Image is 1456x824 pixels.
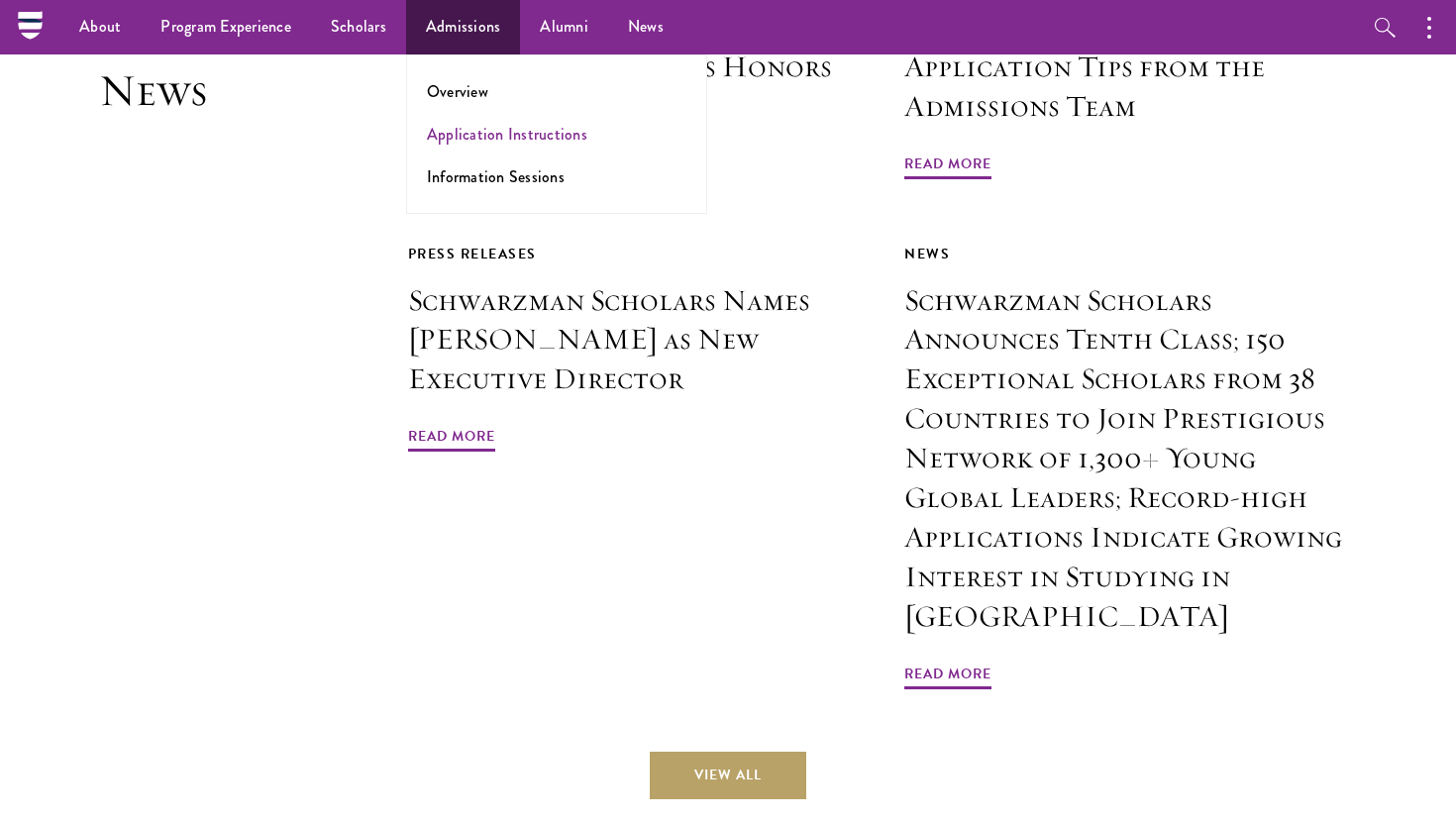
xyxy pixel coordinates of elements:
[408,424,495,455] span: Read More
[427,123,587,146] a: Application Instructions
[904,8,1357,182] a: News Application Tips from the Admissions Team Read More
[408,242,861,456] a: Press Releases Schwarzman Scholars Names [PERSON_NAME] as New Executive Director Read More
[904,152,991,182] span: Read More
[904,242,1357,692] a: News Schwarzman Scholars Announces Tenth Class; 150 Exceptional Scholars from 38 Countries to Joi...
[408,281,861,400] h3: Schwarzman Scholars Names [PERSON_NAME] as New Executive Director
[99,8,309,692] h2: Events & News
[904,242,1357,266] div: News
[427,165,565,188] a: Information Sessions
[427,80,488,103] a: Overview
[904,48,1357,127] h3: Application Tips from the Admissions Team
[904,281,1357,637] h3: Schwarzman Scholars Announces Tenth Class; 150 Exceptional Scholars from 38 Countries to Join Pre...
[904,662,991,692] span: Read More
[650,752,806,799] a: View All
[408,242,861,266] div: Press Releases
